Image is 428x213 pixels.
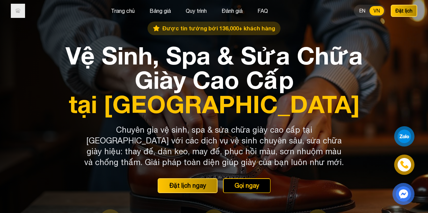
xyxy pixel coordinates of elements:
button: Trang chủ [109,6,137,15]
button: Đặt lịch ngay [158,178,218,193]
h1: Vệ Sinh, Spa & Sửa Chữa Giày Cao Cấp [63,43,366,116]
button: Bảng giá [148,6,173,15]
button: FAQ [255,6,270,15]
a: phone-icon [395,155,414,175]
p: Chuyên gia vệ sinh, spa & sửa chữa giày cao cấp tại [GEOGRAPHIC_DATA] với các dịch vụ vệ sinh chu... [84,124,344,167]
span: tại [GEOGRAPHIC_DATA] [63,92,366,116]
button: Quy trình [184,6,209,15]
button: Đánh giá [220,6,245,15]
button: EN [355,6,369,16]
span: Được tin tưởng bởi 136,000+ khách hàng [162,24,275,32]
img: phone-icon [400,161,408,168]
button: Gọi ngay [223,178,271,193]
button: Đặt lịch [391,5,417,17]
button: VN [369,6,384,16]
